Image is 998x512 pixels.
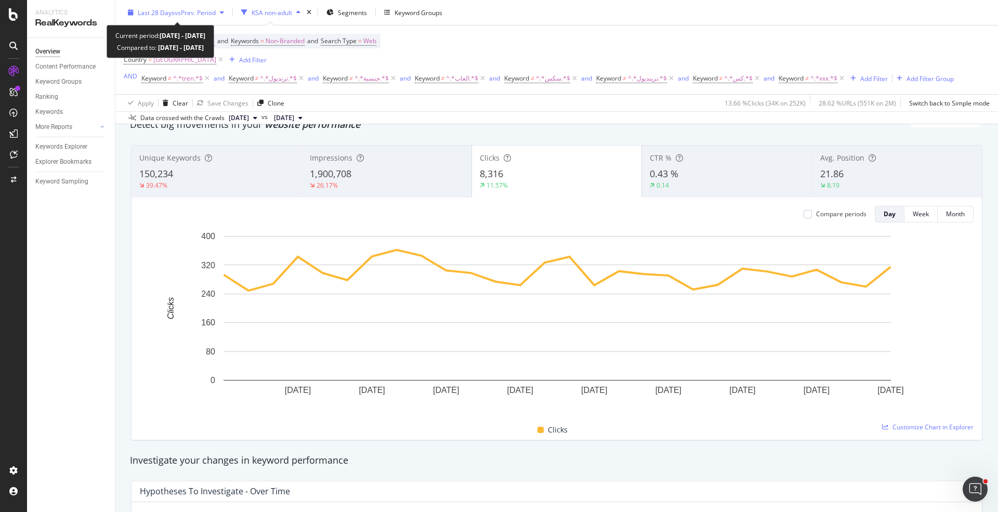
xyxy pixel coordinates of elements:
[548,424,568,436] span: Clicks
[308,73,319,83] button: and
[270,112,307,124] button: [DATE]
[816,209,866,218] div: Compare periods
[827,181,839,190] div: 8.19
[266,34,305,48] span: Non-Branded
[338,8,367,17] span: Segments
[130,454,983,467] div: Investigate your changes in keyword performance
[655,386,681,395] text: [DATE]
[35,91,108,102] a: Ranking
[260,71,297,86] span: ^.*ترنديول.*$
[35,8,107,17] div: Analytics
[764,74,774,83] div: and
[719,74,723,83] span: ≠
[166,297,175,320] text: Clicks
[201,260,215,269] text: 320
[764,73,774,83] button: and
[305,7,313,18] div: times
[268,98,284,107] div: Clone
[35,176,108,187] a: Keyword Sampling
[141,74,166,83] span: Keyword
[229,113,249,123] span: 2025 Oct. 3rd
[725,98,806,107] div: 13.66 % Clicks ( 34K on 252K )
[206,347,215,356] text: 80
[805,74,809,83] span: ≠
[138,98,154,107] div: Apply
[139,153,201,163] span: Unique Keywords
[239,55,267,64] div: Add Filter
[201,318,215,327] text: 160
[963,477,988,502] iframe: Intercom live chat
[446,71,478,86] span: ^.*العاب.*$
[380,4,447,21] button: Keyword Groups
[255,74,259,83] span: ≠
[261,112,270,122] span: vs
[913,209,929,218] div: Week
[323,74,348,83] span: Keyword
[124,95,154,111] button: Apply
[310,153,352,163] span: Impressions
[321,36,357,45] span: Search Type
[349,74,353,83] span: ≠
[400,74,411,83] div: and
[35,17,107,29] div: RealKeywords
[124,4,228,21] button: Last 28 DaysvsPrev. Period
[946,209,965,218] div: Month
[173,71,203,86] span: ^.*tren.*$
[628,71,667,86] span: ^.*ترينديول.*$
[35,91,58,102] div: Ranking
[35,176,88,187] div: Keyword Sampling
[779,74,804,83] span: Keyword
[35,61,96,72] div: Content Performance
[358,36,362,45] span: =
[892,423,974,431] span: Customize Chart in Explorer
[489,74,500,83] div: and
[140,231,974,412] svg: A chart.
[359,386,385,395] text: [DATE]
[201,290,215,298] text: 240
[252,8,292,17] div: KSA non-adult
[846,72,888,85] button: Add Filter
[214,74,225,83] div: and
[225,112,261,124] button: [DATE]
[35,156,91,167] div: Explorer Bookmarks
[168,74,172,83] span: ≠
[253,95,284,111] button: Clone
[35,122,97,133] a: More Reports
[623,74,626,83] span: ≠
[395,8,442,17] div: Keyword Groups
[907,74,954,83] div: Add Filter Group
[860,74,888,83] div: Add Filter
[400,73,411,83] button: and
[678,74,689,83] div: and
[581,386,607,395] text: [DATE]
[35,122,72,133] div: More Reports
[310,167,351,180] span: 1,900,708
[146,181,167,190] div: 39.47%
[678,73,689,83] button: and
[35,107,63,117] div: Keywords
[140,113,225,123] div: Data crossed with the Crawls
[441,74,445,83] span: ≠
[507,386,533,395] text: [DATE]
[892,72,954,85] button: Add Filter Group
[650,167,678,180] span: 0.43 %
[35,46,60,57] div: Overview
[175,8,216,17] span: vs Prev. Period
[480,167,503,180] span: 8,316
[35,141,108,152] a: Keywords Explorer
[882,423,974,431] a: Customize Chart in Explorer
[124,72,137,81] div: AND
[909,98,990,107] div: Switch back to Simple mode
[656,181,669,190] div: 0.14
[260,36,264,45] span: =
[317,181,338,190] div: 26.17%
[354,71,389,86] span: ^.*جنسية.*$
[650,153,672,163] span: CTR %
[217,36,228,45] span: and
[237,4,305,21] button: KSA non-adult
[201,232,215,241] text: 400
[231,36,259,45] span: Keywords
[138,8,175,17] span: Last 28 Days
[729,386,755,395] text: [DATE]
[211,376,215,385] text: 0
